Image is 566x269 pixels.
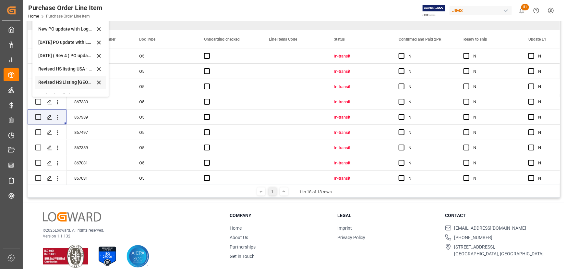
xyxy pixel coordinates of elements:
div: In-transit [334,125,383,140]
span: Status [334,37,345,42]
a: Get in Touch [230,254,255,259]
div: Press SPACE to select this row. [28,155,66,171]
div: Revised HS Listing [GEOGRAPHIC_DATA] [38,79,95,86]
img: ISO 9001 & ISO 14001 Certification [43,245,88,268]
div: N [473,125,513,140]
p: © 2025 Logward. All rights reserved. [43,227,213,233]
div: [DATE] ( Rev 4 ) PO update with Log ref , tracking code and JAM ref # [38,52,95,59]
div: O5 [131,140,196,155]
div: O5 [131,171,196,186]
div: N [473,95,513,109]
a: Imprint [337,225,352,231]
div: 867497 [66,125,131,140]
span: Doc Type [139,37,155,42]
button: Help Center [529,3,544,18]
span: [STREET_ADDRESS], [GEOGRAPHIC_DATA], [GEOGRAPHIC_DATA] [454,244,544,257]
a: Home [230,225,242,231]
span: Onboarding checked [204,37,240,42]
img: ISO 27001 Certification [96,245,119,268]
div: N [408,64,448,79]
div: N [408,110,448,125]
div: Press SPACE to select this row. [28,48,66,64]
div: N [473,156,513,171]
span: Update E1 [528,37,546,42]
div: Purchase Order Line Item [28,3,102,13]
button: JIMS [450,4,514,17]
span: Confirmed and Paid 2PR [399,37,441,42]
a: Privacy Policy [337,235,365,240]
div: In-transit [334,79,383,94]
div: Press SPACE to select this row. [28,171,66,186]
a: About Us [230,235,248,240]
div: O5 [131,48,196,63]
span: Line Items Code [269,37,297,42]
div: 867031 [66,155,131,170]
div: N [408,171,448,186]
span: Ready to ship [464,37,487,42]
div: O5 [131,155,196,170]
div: In-transit [334,49,383,64]
div: In-transit [334,171,383,186]
div: Revised HS listing USA - July [38,92,95,99]
div: N [473,64,513,79]
div: O5 [131,125,196,140]
div: New PO update with Log ref , tracking code and JAM ref # [38,26,95,32]
a: Partnerships [230,244,256,250]
div: JIMS [450,6,512,15]
div: N [408,95,448,109]
div: N [408,79,448,94]
div: In-transit [334,156,383,171]
div: Press SPACE to select this row. [28,94,66,109]
div: Press SPACE to select this row. [28,125,66,140]
div: In-transit [334,140,383,155]
div: N [408,140,448,155]
div: O5 [131,64,196,79]
div: N [473,49,513,64]
div: O5 [131,79,196,94]
div: N [473,140,513,155]
div: 867389 [66,94,131,109]
div: N [473,171,513,186]
div: 867031 [66,171,131,186]
div: N [408,125,448,140]
span: [EMAIL_ADDRESS][DOMAIN_NAME] [454,225,526,232]
div: N [408,156,448,171]
button: show 51 new notifications [514,3,529,18]
div: N [408,49,448,64]
img: AICPA SOC [126,245,149,268]
p: Version 1.1.132 [43,233,213,239]
div: Press SPACE to select this row. [28,79,66,94]
div: 1 [269,187,277,196]
div: In-transit [334,64,383,79]
a: Home [28,14,39,19]
div: Press SPACE to select this row. [28,64,66,79]
div: Press SPACE to select this row. [28,109,66,125]
div: [DATE] PO update with Log ref , tracking code and JAM ref # [38,39,95,46]
div: N [473,110,513,125]
h3: Contact [445,212,545,219]
div: N [473,79,513,94]
h3: Legal [337,212,437,219]
div: Press SPACE to select this row. [28,140,66,155]
span: 51 [521,4,529,10]
div: 1 to 18 of 18 rows [299,189,332,195]
span: [PHONE_NUMBER] [454,234,492,241]
div: 867389 [66,140,131,155]
div: 867389 [66,109,131,124]
img: Exertis%20JAM%20-%20Email%20Logo.jpg_1722504956.jpg [423,5,445,16]
div: O5 [131,94,196,109]
h3: Company [230,212,329,219]
div: In-transit [334,95,383,109]
div: O5 [131,109,196,124]
img: Logward Logo [43,212,101,222]
div: Revised HS listing USA - SM-R [38,66,95,72]
div: In-transit [334,110,383,125]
